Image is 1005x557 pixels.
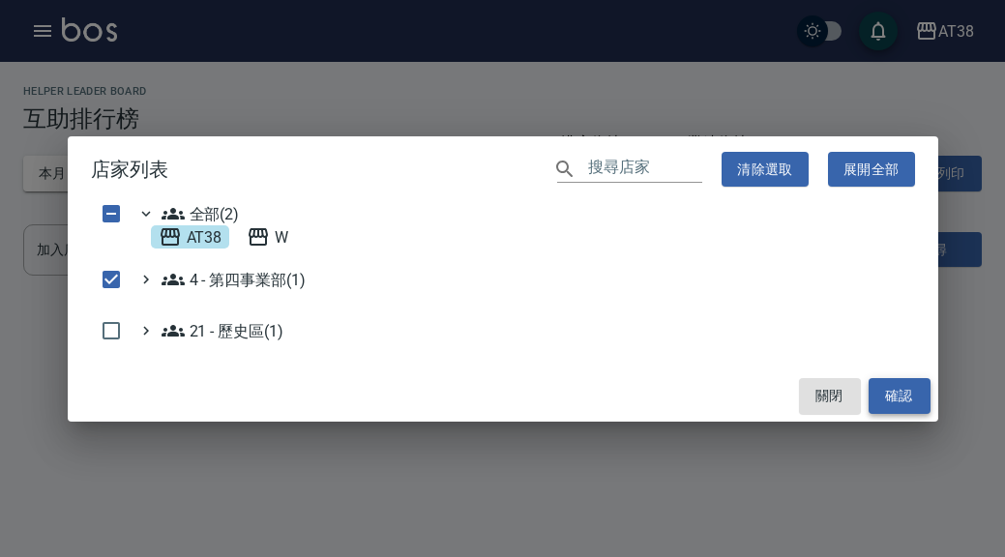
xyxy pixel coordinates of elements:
[162,319,283,342] span: 21 - 歷史區(1)
[162,268,306,291] span: 4 - 第四事業部(1)
[722,152,809,188] button: 清除選取
[828,152,915,188] button: 展開全部
[68,136,938,203] h2: 店家列表
[247,225,288,249] span: W
[869,378,931,414] button: 確認
[799,378,861,414] button: 關閉
[588,155,702,183] input: 搜尋店家
[162,202,240,225] span: 全部(2)
[159,225,222,249] span: AT38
